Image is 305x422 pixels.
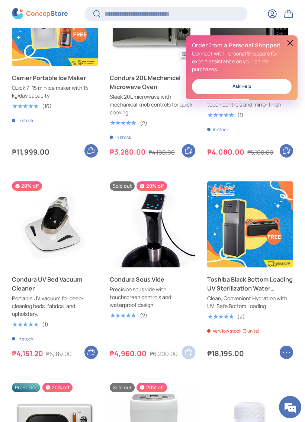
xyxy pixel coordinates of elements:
[42,383,73,392] span: 20% off
[43,94,103,169] span: We're online!
[12,383,40,392] span: Pre-order
[110,181,135,191] span: Sold out
[12,275,98,293] a: Condura UV Bed Vacuum Cleaner
[4,203,142,229] textarea: Type your message and hit 'Enter'
[39,42,125,51] div: Chat with us now
[12,73,98,82] a: Carrier Portable Ice Maker
[110,383,135,392] span: Sold out
[110,275,196,284] a: Condura Sous Vide
[207,181,293,267] a: Toshiba Black Bottom Loading UV Sterilization Water Dispenser
[207,275,293,293] a: Toshiba Black Bottom Loading UV Sterilization Water Dispenser
[137,383,167,392] span: 20% off
[137,181,167,191] span: 20% off
[12,8,68,20] img: ConcepStore
[12,181,98,267] a: Condura UV Bed Vacuum Cleaner
[192,79,292,94] a: Ask Help
[12,181,42,191] span: 20% off
[110,73,196,91] a: Condura 20L Mechanical Microwave Oven
[110,181,196,267] a: Condura Sous Vide
[192,50,292,73] p: Connect with Personal Shoppers for expert assistance on your online purchases.
[122,4,140,22] div: Minimize live chat window
[192,41,292,50] h2: Order from a Personal Shopper!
